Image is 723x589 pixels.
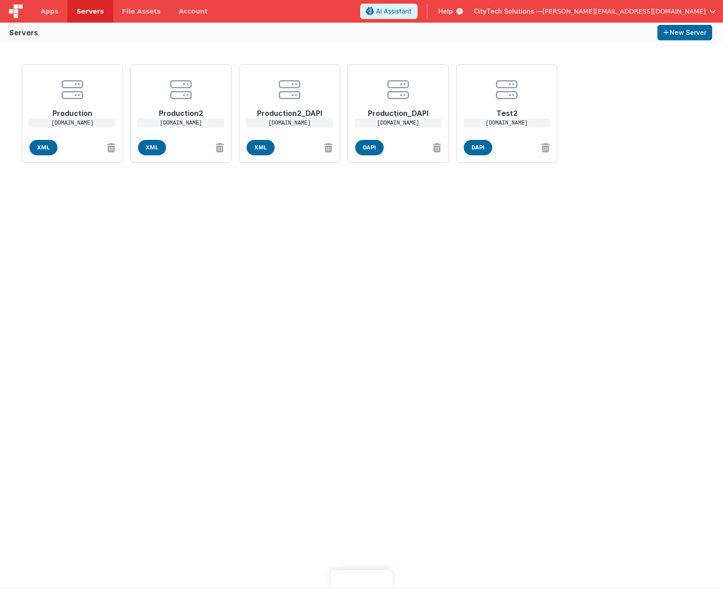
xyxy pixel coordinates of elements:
span: DAPI [464,140,492,155]
p: [DOMAIN_NAME] [463,119,550,128]
h1: Production [36,101,109,119]
button: CityTech Solutions — [PERSON_NAME][EMAIL_ADDRESS][DOMAIN_NAME] [474,7,716,16]
span: DAPI [355,140,384,155]
span: XML [29,140,57,155]
span: [PERSON_NAME][EMAIL_ADDRESS][DOMAIN_NAME] [542,7,706,16]
div: Servers [9,27,38,38]
h1: Production2_DAPI [253,101,326,119]
button: New Server [657,25,712,40]
h1: Test2 [471,101,543,119]
iframe: Marker.io feedback button [331,570,393,589]
span: XML [138,140,166,155]
span: Servers [76,7,104,16]
span: Help [438,7,453,16]
h1: Production2 [145,101,217,119]
span: File Assets [122,7,161,16]
span: CityTech Solutions — [474,7,542,16]
button: AI Assistant [360,4,418,19]
p: [DOMAIN_NAME] [138,119,224,128]
p: [DOMAIN_NAME] [355,119,442,128]
h1: Production_DAPI [362,101,434,119]
span: AI Assistant [376,7,412,16]
p: [DOMAIN_NAME] [246,119,333,128]
span: Apps [41,7,58,16]
span: XML [247,140,275,155]
p: [DOMAIN_NAME] [29,119,116,128]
